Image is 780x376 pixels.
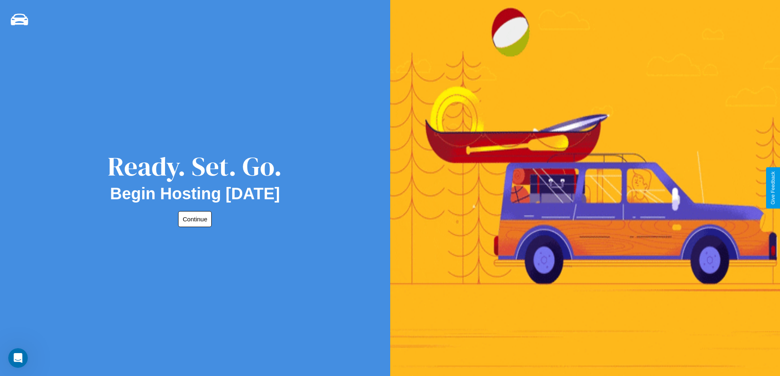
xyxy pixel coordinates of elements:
iframe: Intercom live chat [8,348,28,368]
div: Give Feedback [770,171,776,205]
div: Ready. Set. Go. [108,148,282,185]
button: Continue [178,211,212,227]
h2: Begin Hosting [DATE] [110,185,280,203]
